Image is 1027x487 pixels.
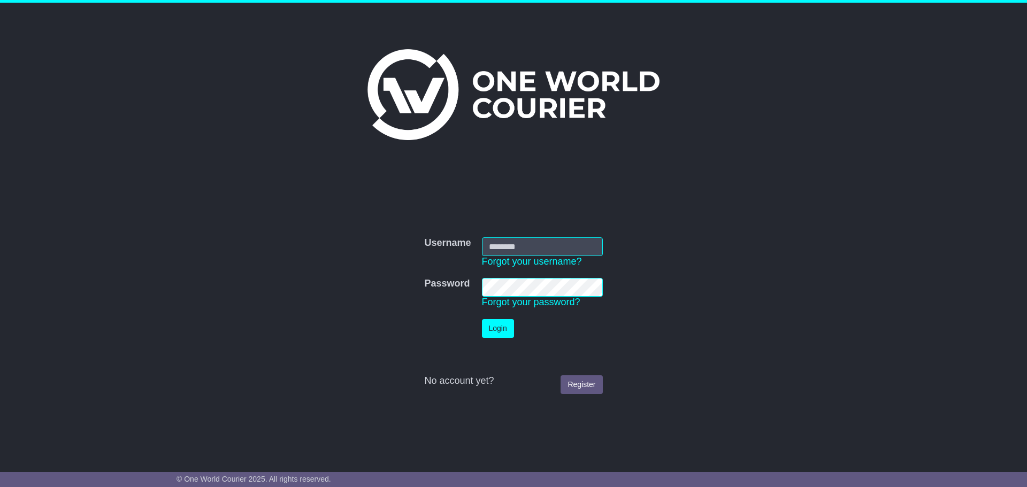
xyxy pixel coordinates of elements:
label: Username [424,237,471,249]
a: Register [561,375,602,394]
div: No account yet? [424,375,602,387]
img: One World [367,49,660,140]
span: © One World Courier 2025. All rights reserved. [177,475,331,483]
a: Forgot your password? [482,297,580,307]
label: Password [424,278,470,290]
a: Forgot your username? [482,256,582,267]
button: Login [482,319,514,338]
